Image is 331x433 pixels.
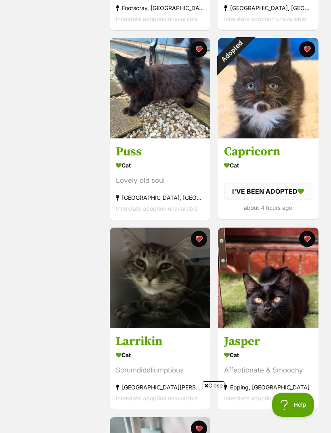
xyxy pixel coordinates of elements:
div: Cat [116,349,204,361]
span: Interstate adoption unavailable [116,205,198,212]
h3: Capricorn [224,144,312,159]
img: Capricorn [218,38,318,138]
div: Adopted [207,27,255,75]
a: Adopted [218,132,318,140]
button: favourite [299,231,315,247]
div: Cat [224,349,312,361]
a: Larrikin Cat Scrumdiddliumptious [GEOGRAPHIC_DATA][PERSON_NAME][GEOGRAPHIC_DATA] Interstate adopt... [110,328,210,410]
a: Jasper Cat Affectionate & Smoochy Epping, [GEOGRAPHIC_DATA] Interstate adoption unavailable favou... [218,328,318,410]
span: Interstate adoption unavailable [224,15,306,22]
a: Puss Cat Lovely old soul [GEOGRAPHIC_DATA], [GEOGRAPHIC_DATA] Interstate adoption unavailable fav... [110,138,210,220]
div: Footscray, [GEOGRAPHIC_DATA] [116,2,204,13]
button: favourite [191,231,207,247]
div: I'VE BEEN ADOPTED [224,183,312,200]
div: about 4 hours ago [224,202,312,213]
a: Capricorn Cat I'VE BEEN ADOPTED about 4 hours ago favourite [218,138,318,219]
div: Cat [116,159,204,171]
div: Lovely old soul [116,175,204,186]
span: Interstate adoption unavailable [116,15,198,22]
button: favourite [191,41,207,57]
img: consumer-privacy-logo.png [1,1,7,7]
h3: Larrikin [116,334,204,349]
div: Scrumdiddliumptious [116,365,204,376]
img: Larrikin [110,228,210,328]
div: [GEOGRAPHIC_DATA][PERSON_NAME][GEOGRAPHIC_DATA] [116,382,204,393]
iframe: Help Scout Beacon - Open [272,393,315,417]
h3: Jasper [224,334,312,349]
div: Cat [224,159,312,171]
span: Close [203,381,224,389]
button: favourite [299,41,315,57]
h3: Puss [116,144,204,159]
img: Puss [110,38,210,138]
div: [GEOGRAPHIC_DATA], [GEOGRAPHIC_DATA] [224,2,312,13]
div: Affectionate & Smoochy [224,365,312,376]
iframe: Advertisement [19,393,312,429]
div: [GEOGRAPHIC_DATA], [GEOGRAPHIC_DATA] [116,192,204,203]
div: Epping, [GEOGRAPHIC_DATA] [224,382,312,393]
img: Jasper [218,228,318,328]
